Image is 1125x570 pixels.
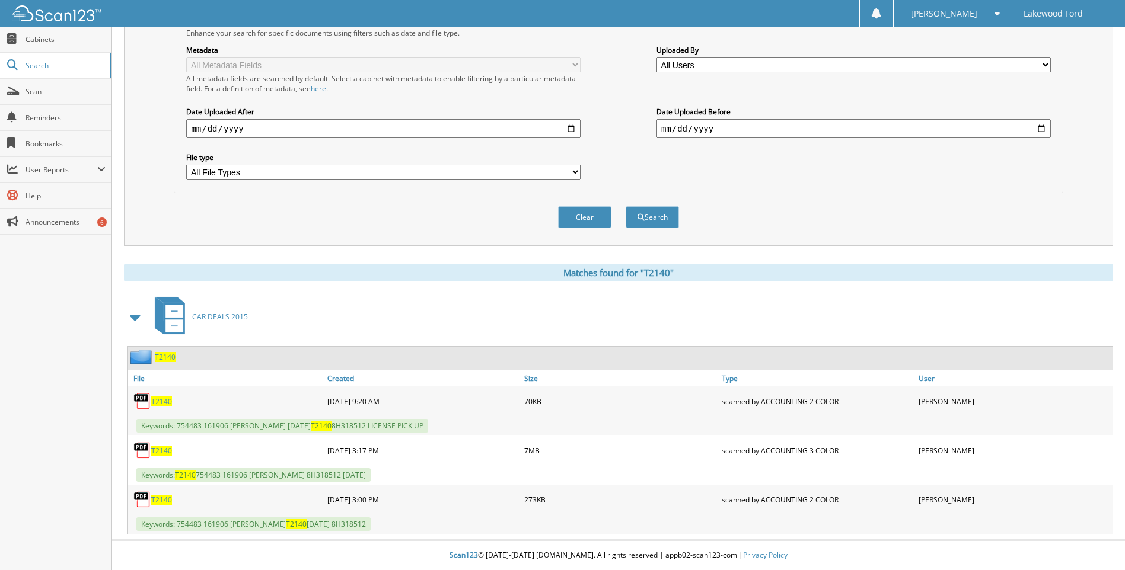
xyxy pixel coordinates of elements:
[450,550,478,560] span: Scan123
[656,107,1051,117] label: Date Uploaded Before
[136,468,371,482] span: Keywords: 754483 161906 [PERSON_NAME] 8H318512 [DATE]
[186,45,581,55] label: Metadata
[12,5,101,21] img: scan123-logo-white.svg
[743,550,788,560] a: Privacy Policy
[26,165,97,175] span: User Reports
[136,419,428,433] span: Keywords: 754483 161906 [PERSON_NAME] [DATE] 8H318512 LICENSE PICK UP
[26,87,106,97] span: Scan
[151,396,172,406] a: T2140
[719,488,916,511] div: scanned by ACCOUNTING 2 COLOR
[186,73,581,94] div: All metadata fields are searched by default. Select a cabinet with metadata to enable filtering b...
[324,370,521,386] a: Created
[324,488,521,511] div: [DATE] 3:00 PM
[916,488,1113,511] div: [PERSON_NAME]
[130,350,155,364] img: folder2.png
[112,541,1125,570] div: © [DATE]-[DATE] [DOMAIN_NAME]. All rights reserved | appb02-scan123-com |
[136,517,371,531] span: Keywords: 754483 161906 [PERSON_NAME] [DATE] 8H318512
[186,152,581,162] label: File type
[26,60,104,71] span: Search
[151,446,172,456] a: T2140
[26,139,106,149] span: Bookmarks
[521,488,718,511] div: 273KB
[1024,10,1083,17] span: Lakewood Ford
[26,113,106,123] span: Reminders
[175,470,196,480] span: T2140
[719,438,916,462] div: scanned by ACCOUNTING 3 COLOR
[133,392,151,410] img: PDF.png
[521,389,718,413] div: 70KB
[324,438,521,462] div: [DATE] 3:17 PM
[133,441,151,459] img: PDF.png
[124,264,1113,281] div: Matches found for "T2140"
[128,370,324,386] a: File
[916,389,1113,413] div: [PERSON_NAME]
[558,206,611,228] button: Clear
[286,519,307,529] span: T2140
[656,119,1051,138] input: end
[719,370,916,386] a: Type
[626,206,679,228] button: Search
[180,28,1056,38] div: Enhance your search for specific documents using filters such as date and file type.
[186,119,581,138] input: start
[155,352,176,362] a: T2140
[311,84,326,94] a: here
[192,312,248,322] span: CAR DEALS 2015
[26,34,106,44] span: Cabinets
[521,438,718,462] div: 7MB
[151,495,172,505] a: T2140
[916,438,1113,462] div: [PERSON_NAME]
[26,191,106,201] span: Help
[916,370,1113,386] a: User
[324,389,521,413] div: [DATE] 9:20 AM
[26,217,106,227] span: Announcements
[719,389,916,413] div: scanned by ACCOUNTING 2 COLOR
[656,45,1051,55] label: Uploaded By
[133,491,151,508] img: PDF.png
[521,370,718,386] a: Size
[186,107,581,117] label: Date Uploaded After
[148,293,248,340] a: CAR DEALS 2015
[97,217,107,227] div: 6
[311,421,332,431] span: T2140
[911,10,977,17] span: [PERSON_NAME]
